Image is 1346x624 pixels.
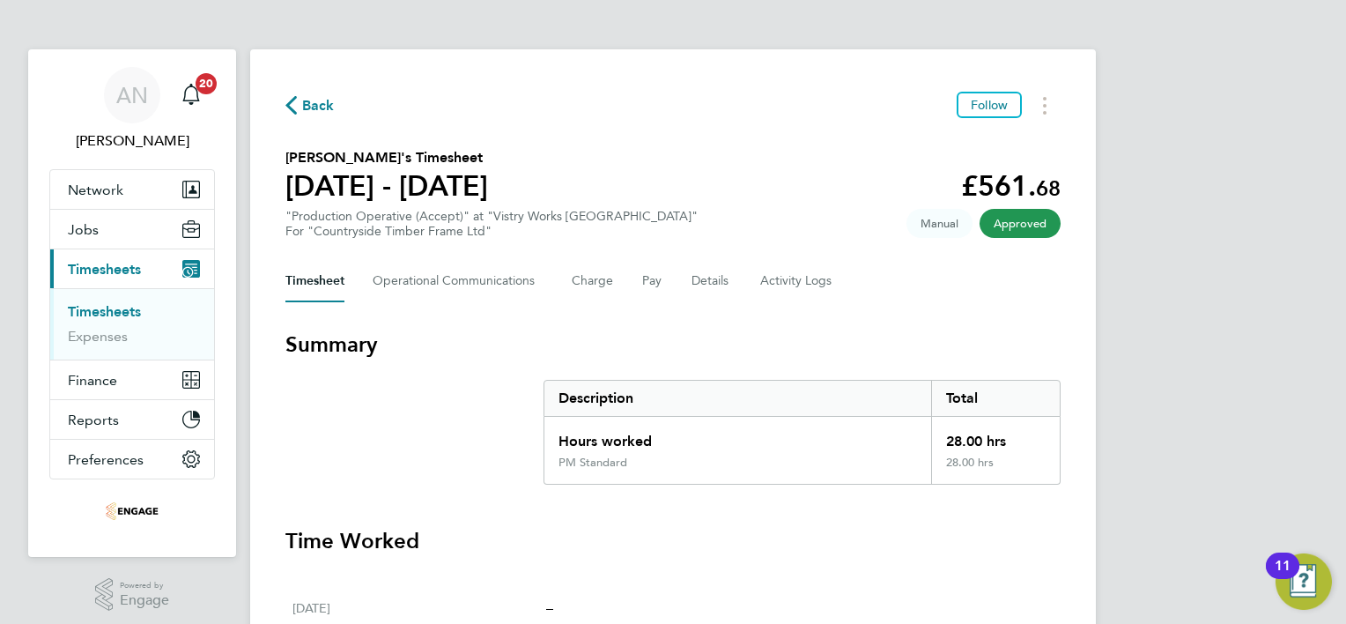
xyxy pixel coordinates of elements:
a: 20 [174,67,209,123]
div: PM Standard [558,456,627,470]
h3: Summary [285,331,1061,359]
div: Timesheets [50,288,214,360]
div: [DATE] [292,598,546,619]
span: 20 [196,73,217,94]
button: Timesheets Menu [1029,92,1061,119]
a: Timesheets [68,303,141,320]
app-decimal: £561. [961,169,1061,203]
h3: Time Worked [285,527,1061,555]
span: Arron Neal [49,130,215,152]
button: Activity Logs [760,260,834,302]
button: Preferences [50,440,214,479]
button: Follow [957,92,1022,118]
button: Timesheet [285,260,344,302]
div: 11 [1275,566,1291,589]
div: Summary [544,380,1061,485]
span: Powered by [120,578,169,593]
h2: [PERSON_NAME]'s Timesheet [285,147,488,168]
div: Hours worked [544,417,931,456]
div: 28.00 hrs [931,456,1060,484]
span: Engage [120,593,169,608]
button: Open Resource Center, 11 new notifications [1276,553,1332,610]
button: Charge [572,260,614,302]
button: Finance [50,360,214,399]
span: This timesheet has been approved. [980,209,1061,238]
button: Timesheets [50,249,214,288]
div: 28.00 hrs [931,417,1060,456]
span: Back [302,95,335,116]
span: – [546,599,553,616]
button: Details [691,260,732,302]
div: "Production Operative (Accept)" at "Vistry Works [GEOGRAPHIC_DATA]" [285,209,698,239]
h1: [DATE] - [DATE] [285,168,488,204]
button: Network [50,170,214,209]
span: 68 [1036,175,1061,201]
span: Reports [68,412,119,428]
div: Description [544,381,931,416]
span: Finance [68,372,117,389]
span: Jobs [68,221,99,238]
div: Total [931,381,1060,416]
span: AN [116,84,148,107]
span: Preferences [68,451,144,468]
span: Follow [971,97,1008,113]
button: Back [285,94,335,116]
div: For "Countryside Timber Frame Ltd" [285,224,698,239]
span: Network [68,182,123,198]
button: Operational Communications [373,260,544,302]
a: AN[PERSON_NAME] [49,67,215,152]
a: Powered byEngage [95,578,170,612]
nav: Main navigation [28,49,236,557]
a: Go to home page [49,497,215,525]
button: Pay [642,260,663,302]
button: Reports [50,400,214,439]
button: Jobs [50,210,214,249]
span: Timesheets [68,261,141,278]
img: acceptrec-logo-retina.png [106,497,159,525]
a: Expenses [68,328,128,345]
span: This timesheet was manually created. [906,209,973,238]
